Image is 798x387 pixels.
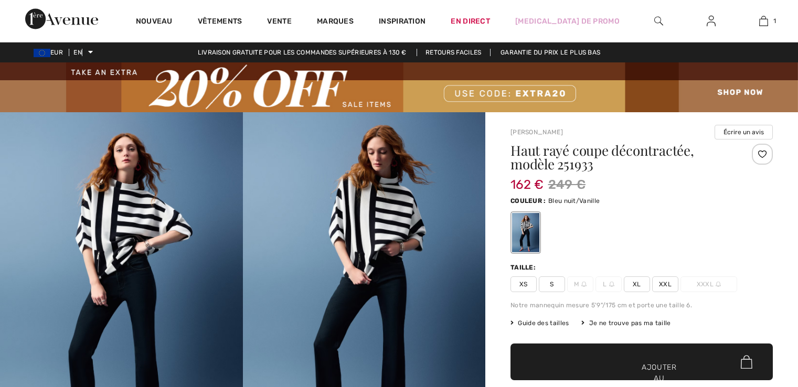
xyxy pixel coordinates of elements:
font: En direct [451,17,490,26]
font: [MEDICAL_DATA] de promo [515,17,620,26]
font: 162 € [510,177,544,192]
font: EUR [50,49,63,56]
button: Écrire un avis [715,125,773,139]
a: [PERSON_NAME] [510,128,563,136]
font: Garantie du prix le plus bas [501,49,600,56]
img: ring-m.svg [609,282,614,287]
font: XS [519,281,528,288]
font: EN [73,49,82,56]
a: 1 [738,15,789,27]
font: M [574,281,579,288]
font: L [603,281,607,288]
a: Garantie du prix le plus bas [492,49,609,56]
font: XL [633,281,641,288]
font: Inspiration [379,17,425,26]
a: Retours faciles [417,49,491,56]
a: Marques [317,17,354,28]
a: [MEDICAL_DATA] de promo [515,16,620,27]
font: Haut rayé coupe décontractée, modèle 251933 [510,141,694,173]
font: Bleu nuit/Vanille [548,197,600,205]
a: Vêtements [198,17,242,28]
img: ring-m.svg [581,282,587,287]
font: S [550,281,554,288]
img: Euro [34,49,50,57]
a: En direct [451,16,490,27]
font: Écrire un avis [723,128,764,136]
img: Bag.svg [741,355,752,369]
a: Vente [267,17,292,28]
font: Guide des tailles [518,319,569,327]
img: rechercher sur le site [654,15,663,27]
font: Nouveau [136,17,173,26]
font: Livraison gratuite pour les commandes supérieures à 130 € [198,49,407,56]
font: Notre mannequin mesure 5'9"/175 cm et porte une taille 6. [510,302,692,309]
font: Retours faciles [425,49,482,56]
font: Couleur : [510,197,546,205]
img: 1ère Avenue [25,8,98,29]
font: Je ne trouve pas ma taille [589,319,671,327]
font: Vêtements [198,17,242,26]
img: Mon sac [759,15,768,27]
a: Livraison gratuite pour les commandes supérieures à 130 € [189,49,415,56]
font: 1 [773,17,776,25]
font: XXL [659,281,672,288]
img: ring-m.svg [716,282,721,287]
font: Vente [267,17,292,26]
font: XXXL [697,281,714,288]
iframe: Ouvre un widget où vous pouvez discuter avec l'un de nos agents [731,308,788,335]
a: Nouveau [136,17,173,28]
a: Se connecter [698,15,724,28]
font: 249 € [548,177,586,192]
font: Taille: [510,264,536,271]
img: Mes informations [707,15,716,27]
div: Bleu nuit/Vanille [512,213,539,252]
font: Marques [317,17,354,26]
